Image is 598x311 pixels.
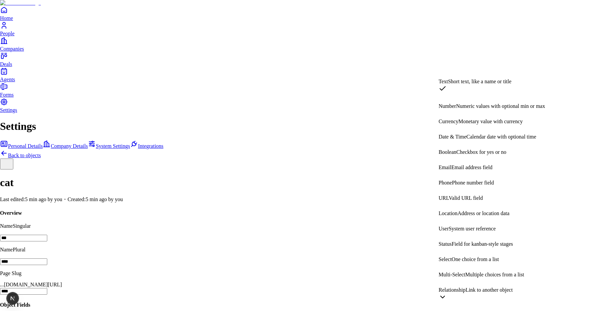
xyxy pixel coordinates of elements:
[466,287,513,293] span: Link to another object
[439,226,449,231] span: User
[439,119,459,124] span: Currency
[439,287,466,293] span: Relationship
[439,134,467,140] span: Date & Time
[448,79,511,84] span: Short text, like a name or title
[452,241,513,247] span: Field for kanban-style stages
[452,180,494,185] span: Phone number field
[449,195,483,201] span: Valid URL field
[439,79,448,84] span: Text
[456,103,545,109] span: Numeric values with optional min or max
[451,164,493,170] span: Email address field
[439,241,452,247] span: Status
[459,119,523,124] span: Monetary value with currency
[452,256,499,262] span: One choice from a list
[449,226,496,231] span: System user reference
[456,149,506,155] span: Checkbox for yes or no
[439,256,452,262] span: Select
[465,272,524,277] span: Multiple choices from a list
[439,272,465,277] span: Multi-Select
[458,210,509,216] span: Address or location data
[439,149,456,155] span: Boolean
[467,134,536,140] span: Calendar date with optional time
[439,195,449,201] span: URL
[439,180,452,185] span: Phone
[439,164,451,170] span: Email
[439,210,458,216] span: Location
[439,103,456,109] span: Number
